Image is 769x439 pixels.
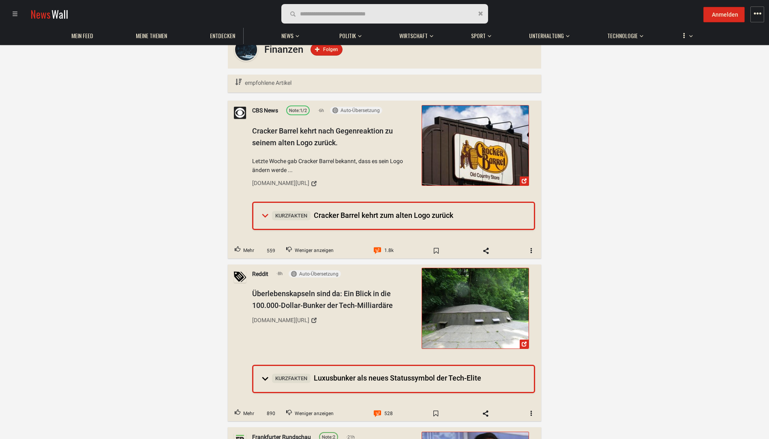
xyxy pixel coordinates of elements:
[71,32,93,39] span: Mein Feed
[30,6,68,22] a: NewsWall
[272,211,311,220] span: Kurzfakten
[529,32,564,39] span: Unterhaltung
[467,24,491,44] button: Sport
[424,244,448,257] span: Bookmark
[712,11,738,18] span: Anmelden
[474,244,498,257] span: Share
[279,406,341,422] button: Downvote
[252,289,393,310] span: Überlebenskapseln sind da: Ein Blick in die 100.000-Dollar-Bunker der Tech-Milliardäre
[252,314,416,327] a: [DOMAIN_NAME][URL]
[243,409,254,419] span: Mehr
[525,28,568,44] a: Unterhaltung
[210,32,235,39] span: Entdecken
[277,28,298,44] a: News
[253,203,534,229] summary: KurzfaktenCracker Barrel kehrt zum alten Logo zurück
[471,32,486,39] span: Sport
[289,270,341,278] button: Auto-Übersetzung
[422,105,529,185] img: Cracker Barrel kehrt nach Gegenreaktion zu seinem alten Logo zurück.
[281,32,293,39] span: News
[422,268,529,348] img: Überlebenskapseln sind da: Ein Blick in die 100.000-Dollar-Bunker der ...
[367,243,401,258] a: Comment
[607,32,638,39] span: Technologie
[264,410,278,417] span: 890
[395,24,433,44] button: Wirtschaft
[272,374,311,383] span: Kurzfakten
[252,176,416,190] a: [DOMAIN_NAME][URL]
[384,245,394,256] span: 1.8k
[136,32,167,39] span: Meine Themen
[245,80,291,86] span: empfohlene Artikel
[276,270,283,278] span: 8h
[264,247,278,255] span: 559
[252,127,393,147] span: Cracker Barrel kehrt nach Gegenreaktion zu seinem alten Logo zurück.
[395,28,432,44] a: Wirtschaft
[703,7,745,22] button: Anmelden
[323,47,338,52] span: Folgen
[234,75,293,91] a: empfohlene Artikel
[252,179,309,187] div: [DOMAIN_NAME][URL]
[603,28,642,44] a: Technologie
[228,406,261,422] button: Upvote
[234,37,258,62] img: Profilbild von Finanzen
[289,108,300,113] span: Note:
[252,269,268,278] a: Reddit
[272,211,453,219] span: Cracker Barrel kehrt zum alten Logo zurück
[525,24,570,44] button: Unterhaltung
[318,107,324,114] span: 6h
[289,107,307,114] div: 1/2
[384,409,393,419] span: 528
[330,107,382,114] button: Auto-Übersetzung
[234,271,246,283] img: Profilbild von Reddit
[252,106,278,115] a: CBS News
[399,32,428,39] span: Wirtschaft
[264,44,303,55] h1: Finanzen
[603,24,643,44] button: Technologie
[252,157,416,175] span: Letzte Woche gab Cracker Barrel bekannt, dass es sein Logo ändern werde ...
[279,243,341,258] button: Downvote
[234,107,246,119] img: Profilbild von CBS News
[286,105,310,115] a: Note:1/2
[277,24,302,44] button: News
[252,316,309,325] div: [DOMAIN_NAME][URL]
[243,245,254,256] span: Mehr
[295,245,334,256] span: Weniger anzeigen
[272,374,481,382] span: Luxusbunker als neues Statussymbol der Tech-Elite
[30,6,51,22] span: News
[228,243,261,258] button: Upvote
[339,32,356,39] span: Politik
[474,407,497,420] span: Share
[253,366,534,392] summary: KurzfaktenLuxusbunker als neues Statussymbol der Tech-Elite
[335,24,362,44] button: Politik
[367,406,400,422] a: Comment
[264,48,303,54] a: Finanzen
[295,409,334,419] span: Weniger anzeigen
[424,407,448,420] span: Bookmark
[51,6,68,22] span: Wall
[467,28,490,44] a: Sport
[422,105,529,186] a: Cracker Barrel kehrt nach Gegenreaktion zu seinem alten Logo zurück.
[335,28,360,44] a: Politik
